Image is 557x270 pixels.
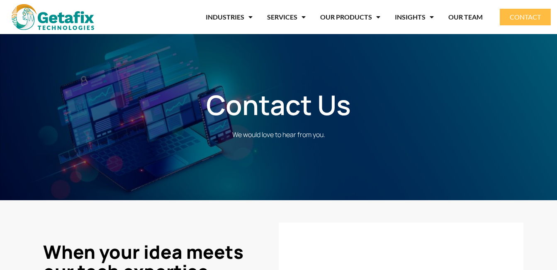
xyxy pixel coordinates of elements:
[206,7,253,27] a: INDUSTRIES
[12,4,94,30] img: web and mobile application development company
[110,7,483,27] nav: Menu
[320,7,380,27] a: OUR PRODUCTS
[46,89,511,121] h1: Contact Us
[46,130,511,140] p: We would love to hear from you.
[448,7,483,27] a: OUR TEAM
[395,7,434,27] a: INSIGHTS
[500,9,551,25] a: CONTACT
[510,14,541,20] span: CONTACT
[267,7,306,27] a: SERVICES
